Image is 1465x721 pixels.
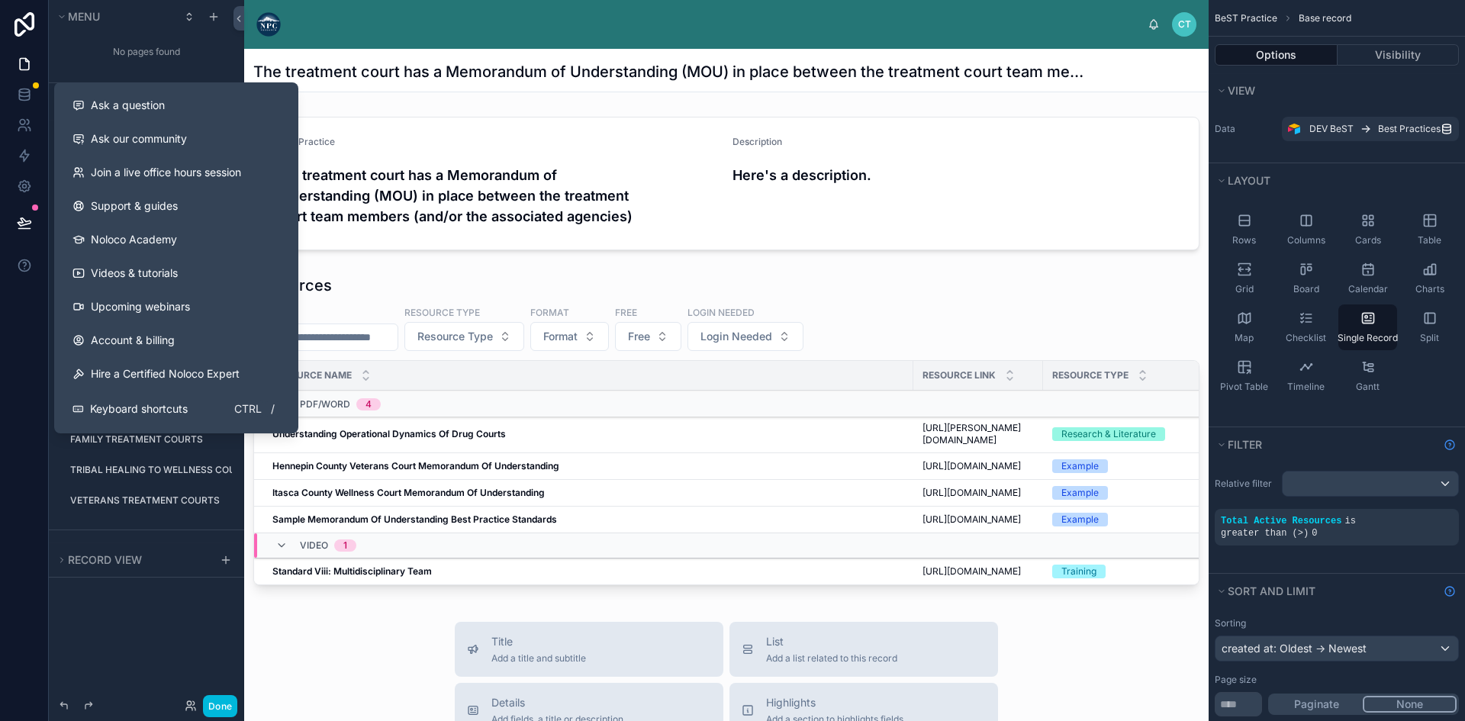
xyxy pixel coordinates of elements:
[1444,439,1456,451] svg: Show help information
[91,232,177,247] span: Noloco Academy
[766,652,897,665] span: Add a list related to this record
[1221,516,1341,526] span: Total Active Resources
[1215,207,1273,253] button: Rows
[300,539,328,552] span: Video
[266,403,279,415] span: /
[60,391,292,427] button: Keyboard shortcutsCtrl/
[55,6,174,27] button: Menu
[272,369,352,381] span: Resource Name
[70,494,226,507] label: VETERANS TREATMENT COURTS
[1228,584,1315,597] span: Sort And Limit
[1444,585,1456,597] svg: Show help information
[1400,304,1459,350] button: Split
[203,695,237,717] button: Done
[1299,12,1351,24] span: Base record
[60,223,292,256] a: Noloco Academy
[365,398,372,410] div: 4
[1215,674,1257,686] label: Page size
[1228,84,1255,97] span: View
[60,323,292,357] a: Account & billing
[729,622,998,677] button: ListAdd a list related to this record
[1282,117,1459,141] a: DEV BeSTBest Practices
[1270,696,1363,713] button: Paginate
[766,634,897,649] span: List
[1215,123,1276,135] label: Data
[1228,174,1270,187] span: Layout
[1356,381,1380,393] span: Gantt
[1288,123,1300,135] img: Airtable Logo
[1215,636,1459,661] button: created at: Oldest -> Newest
[90,401,188,417] span: Keyboard shortcuts
[1420,332,1439,344] span: Split
[60,290,292,323] a: Upcoming webinars
[1338,332,1398,344] span: Single Record
[68,10,100,23] span: Menu
[60,156,292,189] a: Join a live office hours session
[1215,581,1438,602] button: Sort And Limit
[70,464,232,476] a: TRIBAL HEALING TO WELLNESS COURTS
[1400,207,1459,253] button: Table
[1215,44,1338,66] button: Options
[91,333,175,348] span: Account & billing
[91,366,240,381] span: Hire a Certified Noloco Expert
[1338,353,1397,399] button: Gantt
[1215,478,1276,490] label: Relative filter
[1277,304,1335,350] button: Checklist
[1312,528,1317,539] span: 0
[1215,170,1450,192] button: Layout
[491,695,623,710] span: Details
[491,652,586,665] span: Add a title and subtitle
[300,398,350,410] span: PDF/Word
[1215,353,1273,399] button: Pivot Table
[1286,332,1326,344] span: Checklist
[91,98,165,113] span: Ask a question
[343,539,347,552] div: 1
[1400,256,1459,301] button: Charts
[91,131,187,146] span: Ask our community
[60,256,292,290] a: Videos & tutorials
[1215,636,1458,661] div: created at: Oldest -> Newest
[60,189,292,223] a: Support & guides
[1277,353,1335,399] button: Timeline
[1215,256,1273,301] button: Grid
[68,553,142,566] span: Record view
[1338,256,1397,301] button: Calendar
[1418,234,1441,246] span: Table
[1287,381,1325,393] span: Timeline
[1309,123,1354,135] span: DEV BeST
[766,695,903,710] span: Highlights
[233,400,263,418] span: Ctrl
[1287,234,1325,246] span: Columns
[1363,696,1457,713] button: None
[1277,256,1335,301] button: Board
[1220,381,1268,393] span: Pivot Table
[1338,304,1397,350] button: Single Record
[1215,12,1277,24] span: BeST Practice
[1235,283,1254,295] span: Grid
[253,61,1085,82] h1: The treatment court has a Memorandum of Understanding (MOU) in place between the treatment court ...
[1415,283,1444,295] span: Charts
[922,369,996,381] span: Resource Link
[49,37,244,67] div: No pages found
[1178,18,1191,31] span: CT
[91,299,190,314] span: Upcoming webinars
[1215,617,1246,629] label: Sorting
[91,165,241,180] span: Join a live office hours session
[91,266,178,281] span: Videos & tutorials
[256,12,281,37] img: App logo
[55,549,211,571] button: Record view
[1293,283,1319,295] span: Board
[1235,332,1254,344] span: Map
[91,198,178,214] span: Support & guides
[60,357,292,391] button: Hire a Certified Noloco Expert
[70,433,226,446] label: FAMILY TREATMENT COURTS
[1277,207,1335,253] button: Columns
[455,622,723,677] button: TitleAdd a title and subtitle
[491,634,586,649] span: Title
[60,122,292,156] a: Ask our community
[1215,80,1450,101] button: View
[1215,304,1273,350] button: Map
[1052,369,1129,381] span: Resource Type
